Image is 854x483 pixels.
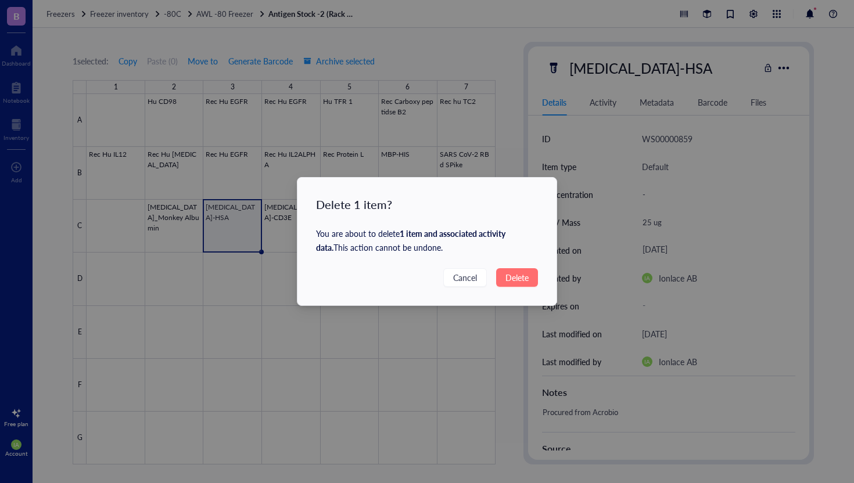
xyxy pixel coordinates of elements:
[505,271,529,284] span: Delete
[453,271,477,284] span: Cancel
[316,228,505,253] strong: 1 item and associated activity data .
[443,268,487,287] button: Cancel
[316,196,392,212] div: Delete 1 item?
[496,268,538,287] button: Delete
[316,226,538,254] div: You are about to delete This action cannot be undone.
